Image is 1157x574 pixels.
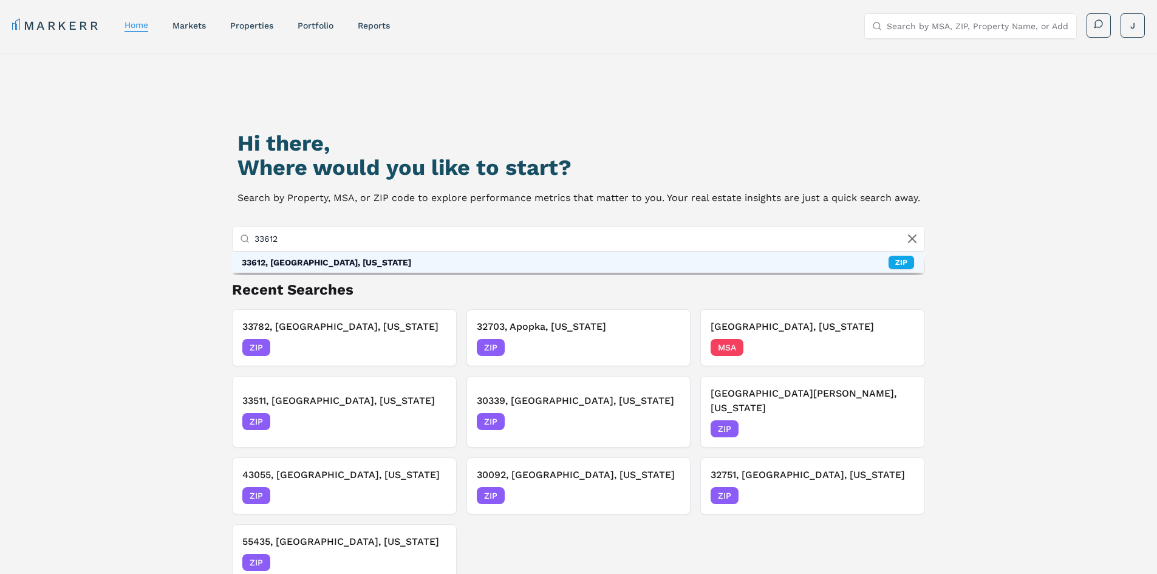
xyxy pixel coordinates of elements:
span: ZIP [242,339,270,356]
span: ZIP [711,420,739,437]
span: ZIP [477,487,505,504]
span: [DATE] [887,490,915,502]
h2: Recent Searches [232,280,926,299]
button: Remove 33782, Pinellas Park, Florida33782, [GEOGRAPHIC_DATA], [US_STATE]ZIP[DATE] [232,309,457,366]
a: MARKERR [12,17,100,34]
h3: 43055, [GEOGRAPHIC_DATA], [US_STATE] [242,468,446,482]
a: home [125,20,148,30]
div: ZIP [889,256,914,269]
h3: [GEOGRAPHIC_DATA], [US_STATE] [711,319,915,334]
span: [DATE] [419,415,446,428]
span: [DATE] [653,415,680,428]
input: Search by MSA, ZIP, Property Name, or Address [887,14,1069,38]
h3: 32751, [GEOGRAPHIC_DATA], [US_STATE] [711,468,915,482]
span: ZIP [242,413,270,430]
span: ZIP [477,339,505,356]
button: Remove 30092, Peachtree Corners, Georgia30092, [GEOGRAPHIC_DATA], [US_STATE]ZIP[DATE] [466,457,691,514]
span: ZIP [242,487,270,504]
span: ZIP [477,413,505,430]
a: reports [358,21,390,30]
p: Search by Property, MSA, or ZIP code to explore performance metrics that matter to you. Your real... [237,190,920,207]
a: properties [230,21,273,30]
span: ZIP [711,487,739,504]
button: Remove 30339, Atlanta, Georgia30339, [GEOGRAPHIC_DATA], [US_STATE]ZIP[DATE] [466,376,691,448]
span: [DATE] [419,490,446,502]
h3: [GEOGRAPHIC_DATA][PERSON_NAME], [US_STATE] [711,386,915,415]
span: MSA [711,339,743,356]
button: Remove 43035, Lewis Center, Ohio[GEOGRAPHIC_DATA][PERSON_NAME], [US_STATE]ZIP[DATE] [700,376,925,448]
span: [DATE] [419,341,446,354]
h2: Where would you like to start? [237,155,920,180]
div: ZIP: 33612, Tampa, Florida [232,252,924,273]
span: [DATE] [887,423,915,435]
button: Remove 32703, Apopka, Florida32703, Apopka, [US_STATE]ZIP[DATE] [466,309,691,366]
button: Remove Spartanburg, South Carolina[GEOGRAPHIC_DATA], [US_STATE]MSA[DATE] [700,309,925,366]
div: Suggestions [232,252,924,273]
span: [DATE] [653,490,680,502]
button: J [1121,13,1145,38]
h3: 30339, [GEOGRAPHIC_DATA], [US_STATE] [477,394,681,408]
a: Portfolio [298,21,333,30]
span: [DATE] [419,556,446,569]
h3: 55435, [GEOGRAPHIC_DATA], [US_STATE] [242,535,446,549]
span: [DATE] [887,341,915,354]
div: 33612, [GEOGRAPHIC_DATA], [US_STATE] [242,256,411,268]
h3: 33511, [GEOGRAPHIC_DATA], [US_STATE] [242,394,446,408]
span: [DATE] [653,341,680,354]
input: Search by MSA, ZIP, Property Name, or Address [254,227,918,251]
span: J [1130,19,1135,32]
button: Remove 32751, Maitland, Florida32751, [GEOGRAPHIC_DATA], [US_STATE]ZIP[DATE] [700,457,925,514]
button: Remove 43055, Newark, Ohio43055, [GEOGRAPHIC_DATA], [US_STATE]ZIP[DATE] [232,457,457,514]
h3: 32703, Apopka, [US_STATE] [477,319,681,334]
h3: 33782, [GEOGRAPHIC_DATA], [US_STATE] [242,319,446,334]
span: ZIP [242,554,270,571]
button: Remove 33511, Brandon, Florida33511, [GEOGRAPHIC_DATA], [US_STATE]ZIP[DATE] [232,376,457,448]
h1: Hi there, [237,131,920,155]
a: markets [172,21,206,30]
h3: 30092, [GEOGRAPHIC_DATA], [US_STATE] [477,468,681,482]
